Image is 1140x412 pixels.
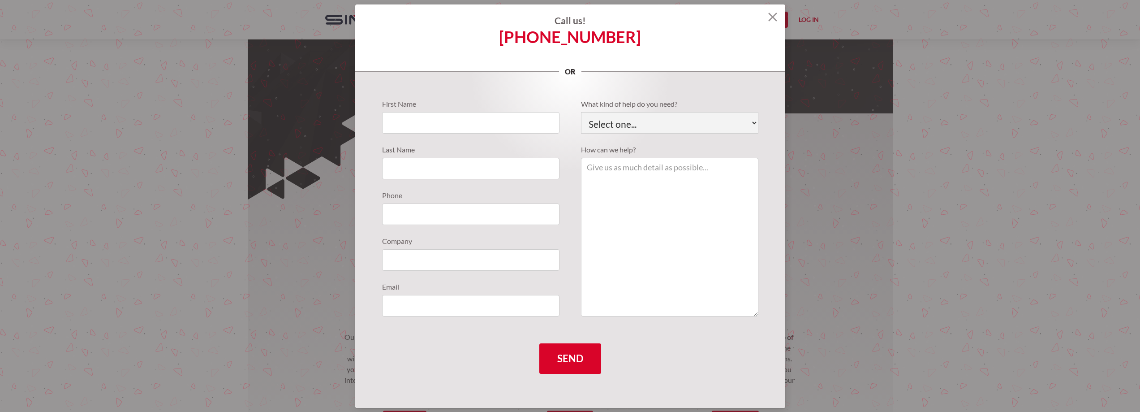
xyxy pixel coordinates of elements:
[382,282,559,292] label: Email
[559,66,581,77] p: or
[581,144,758,155] label: How can we help?
[382,190,559,201] label: Phone
[355,15,785,26] h4: Call us!
[499,31,641,42] a: [PHONE_NUMBER]
[382,99,559,109] label: First Name
[382,99,758,374] form: Support Requests
[581,99,758,109] label: What kind of help do you need?
[539,343,601,374] input: Send
[382,144,559,155] label: Last Name
[382,236,559,247] label: Company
